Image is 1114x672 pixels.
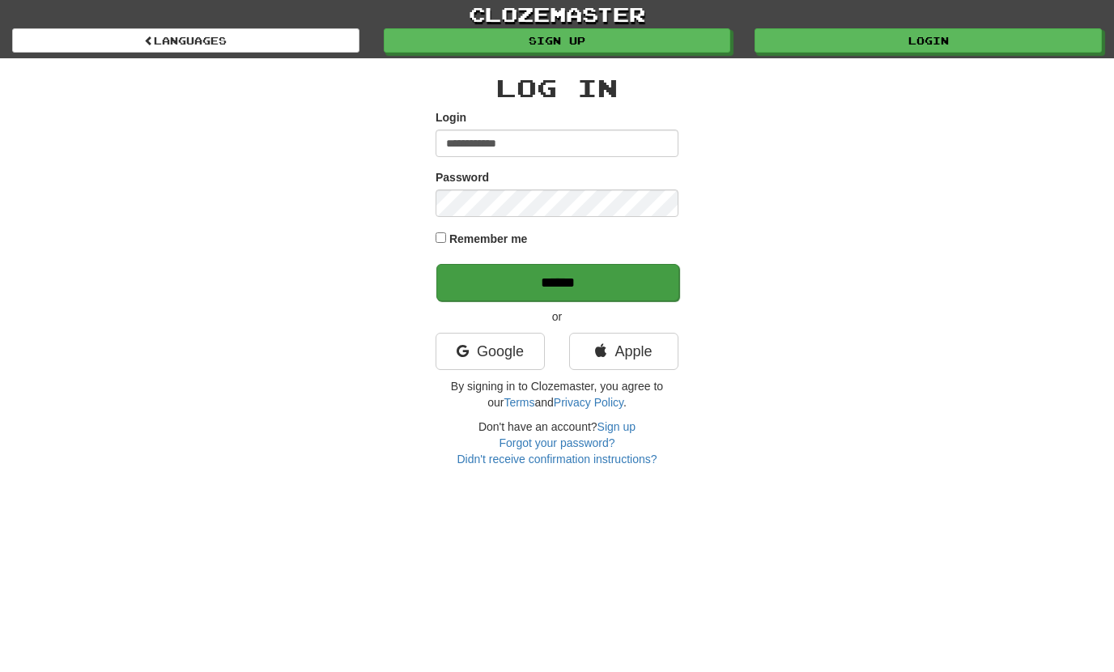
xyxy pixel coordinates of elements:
h2: Log In [436,74,678,101]
a: Google [436,333,545,370]
div: Don't have an account? [436,419,678,467]
a: Languages [12,28,359,53]
label: Password [436,169,489,185]
a: Apple [569,333,678,370]
a: Sign up [384,28,731,53]
a: Didn't receive confirmation instructions? [457,453,657,466]
label: Remember me [449,231,528,247]
a: Terms [504,396,534,409]
a: Forgot your password? [499,436,614,449]
p: By signing in to Clozemaster, you agree to our and . [436,378,678,410]
label: Login [436,109,466,125]
a: Login [755,28,1102,53]
p: or [436,308,678,325]
a: Privacy Policy [554,396,623,409]
a: Sign up [597,420,636,433]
